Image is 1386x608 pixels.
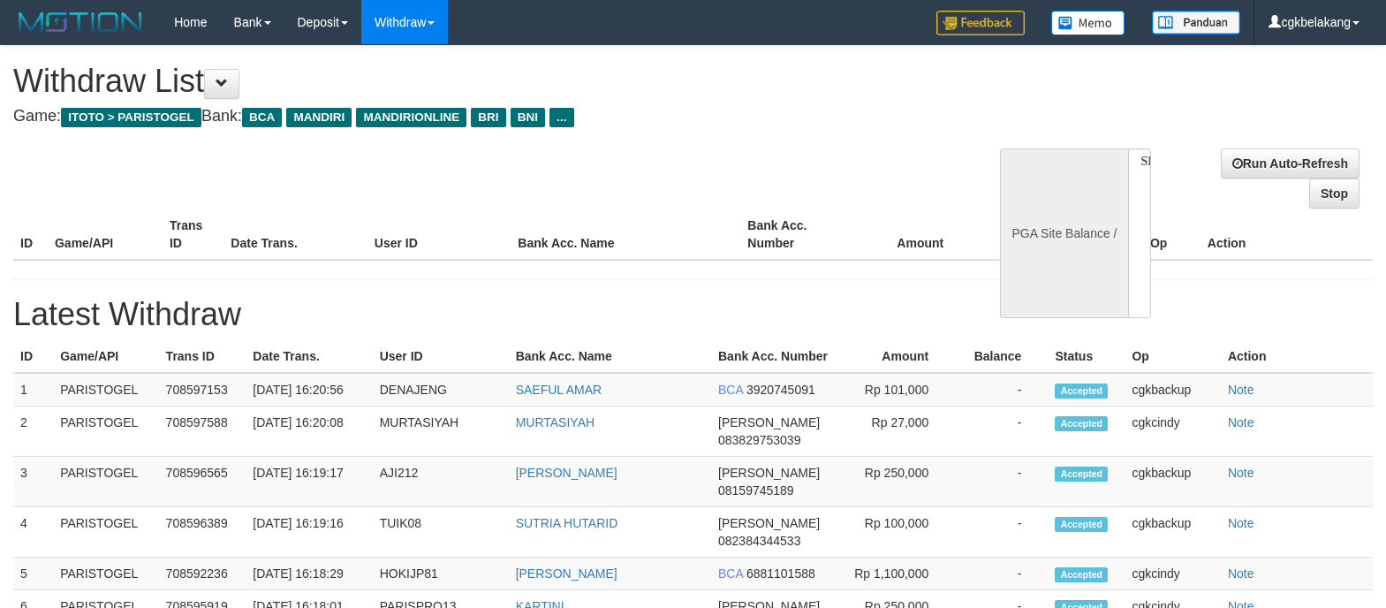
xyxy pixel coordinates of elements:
[159,507,246,558] td: 708596389
[1055,384,1108,399] span: Accepted
[936,11,1025,35] img: Feedback.jpg
[13,9,148,35] img: MOTION_logo.png
[845,340,955,373] th: Amount
[1125,373,1221,407] td: cgkbackup
[1221,340,1373,373] th: Action
[511,209,740,260] th: Bank Acc. Name
[845,407,955,457] td: Rp 27,000
[246,407,372,457] td: [DATE] 16:20:08
[13,209,48,260] th: ID
[718,433,800,447] span: 083829753039
[516,566,617,581] a: [PERSON_NAME]
[1048,340,1125,373] th: Status
[1055,467,1108,482] span: Accepted
[855,209,970,260] th: Amount
[373,340,509,373] th: User ID
[246,558,372,590] td: [DATE] 16:18:29
[549,108,573,127] span: ...
[1125,558,1221,590] td: cgkcindy
[163,209,223,260] th: Trans ID
[1055,517,1108,532] span: Accepted
[53,340,158,373] th: Game/API
[53,558,158,590] td: PARISTOGEL
[845,507,955,558] td: Rp 100,000
[516,466,617,480] a: [PERSON_NAME]
[1143,209,1200,260] th: Op
[845,457,955,507] td: Rp 250,000
[718,566,743,581] span: BCA
[61,108,201,127] span: ITOTO > PARISTOGEL
[718,466,820,480] span: [PERSON_NAME]
[13,297,1373,332] h1: Latest Withdraw
[845,373,955,407] td: Rp 101,000
[955,340,1048,373] th: Balance
[746,383,815,397] span: 3920745091
[13,558,53,590] td: 5
[13,407,53,457] td: 2
[48,209,163,260] th: Game/API
[53,457,158,507] td: PARISTOGEL
[1228,516,1254,530] a: Note
[746,566,815,581] span: 6881101588
[1200,209,1373,260] th: Action
[1152,11,1240,34] img: panduan.png
[367,209,511,260] th: User ID
[1309,179,1359,209] a: Stop
[246,340,372,373] th: Date Trans.
[1221,148,1359,179] a: Run Auto-Refresh
[159,373,246,407] td: 708597153
[286,108,352,127] span: MANDIRI
[718,383,743,397] span: BCA
[1228,415,1254,429] a: Note
[1228,466,1254,480] a: Note
[159,558,246,590] td: 708592236
[356,108,466,127] span: MANDIRIONLINE
[13,507,53,558] td: 4
[509,340,711,373] th: Bank Acc. Name
[1055,416,1108,431] span: Accepted
[955,507,1048,558] td: -
[13,64,906,99] h1: Withdraw List
[1228,383,1254,397] a: Note
[159,407,246,457] td: 708597588
[516,516,618,530] a: SUTRIA HUTARID
[53,507,158,558] td: PARISTOGEL
[845,558,955,590] td: Rp 1,100,000
[516,383,602,397] a: SAEFUL AMAR
[373,457,509,507] td: AJI212
[159,457,246,507] td: 708596565
[970,209,1075,260] th: Balance
[1125,507,1221,558] td: cgkbackup
[955,457,1048,507] td: -
[718,534,800,548] span: 082384344533
[718,415,820,429] span: [PERSON_NAME]
[246,507,372,558] td: [DATE] 16:19:16
[718,516,820,530] span: [PERSON_NAME]
[471,108,505,127] span: BRI
[955,407,1048,457] td: -
[718,483,794,498] span: 08159745189
[511,108,545,127] span: BNI
[223,209,367,260] th: Date Trans.
[13,108,906,125] h4: Game: Bank:
[373,407,509,457] td: MURTASIYAH
[13,457,53,507] td: 3
[740,209,855,260] th: Bank Acc. Number
[373,507,509,558] td: TUIK08
[13,340,53,373] th: ID
[1055,567,1108,582] span: Accepted
[373,558,509,590] td: HOKIJP81
[373,373,509,407] td: DENAJENG
[516,415,595,429] a: MURTASIYAH
[53,373,158,407] td: PARISTOGEL
[159,340,246,373] th: Trans ID
[246,373,372,407] td: [DATE] 16:20:56
[53,407,158,457] td: PARISTOGEL
[242,108,282,127] span: BCA
[1000,148,1127,318] div: PGA Site Balance /
[1051,11,1125,35] img: Button%20Memo.svg
[1125,407,1221,457] td: cgkcindy
[955,558,1048,590] td: -
[711,340,845,373] th: Bank Acc. Number
[246,457,372,507] td: [DATE] 16:19:17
